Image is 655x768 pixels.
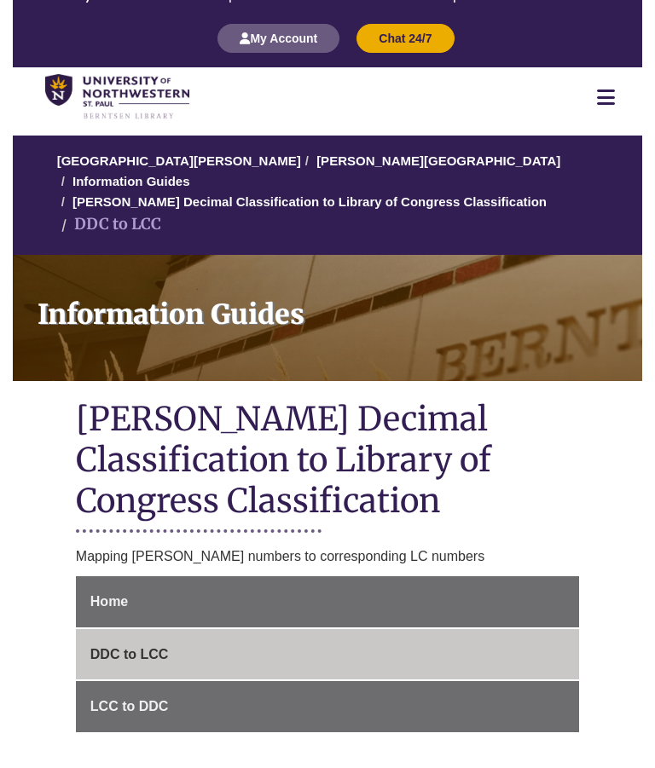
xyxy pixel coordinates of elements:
[90,648,169,662] span: DDC to LCC
[76,630,579,681] a: DDC to LCC
[57,154,301,169] a: [GEOGRAPHIC_DATA][PERSON_NAME]
[13,256,642,382] a: Information Guides
[356,25,454,54] button: Chat 24/7
[217,25,339,54] button: My Account
[217,32,339,46] a: My Account
[72,195,547,210] a: [PERSON_NAME] Decimal Classification to Library of Congress Classification
[45,75,189,120] img: UNWSP Library Logo
[90,595,128,609] span: Home
[90,700,169,714] span: LCC to DDC
[76,682,579,733] a: LCC to DDC
[76,577,579,733] div: Guide Page Menu
[76,577,579,628] a: Home
[76,399,579,526] h1: [PERSON_NAME] Decimal Classification to Library of Congress Classification
[356,32,454,46] a: Chat 24/7
[72,175,190,189] a: Information Guides
[76,550,484,564] span: Mapping [PERSON_NAME] numbers to corresponding LC numbers
[316,154,560,169] a: [PERSON_NAME][GEOGRAPHIC_DATA]
[57,213,161,238] li: DDC to LCC
[26,256,642,360] h1: Information Guides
